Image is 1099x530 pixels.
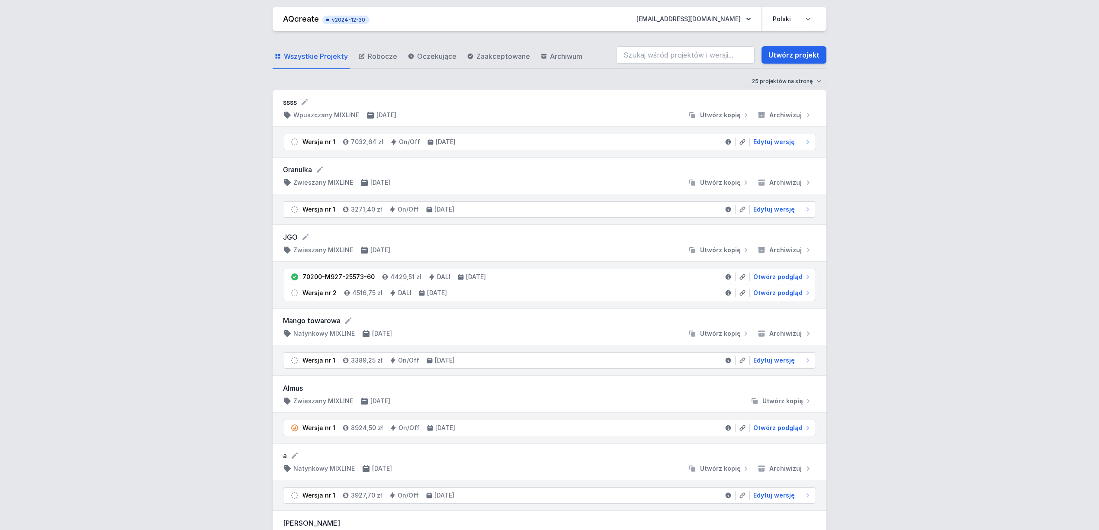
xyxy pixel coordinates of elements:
[300,98,309,106] button: Edytuj nazwę projektu
[302,273,375,281] div: 70200-M927-25573-60
[370,246,390,254] h4: [DATE]
[351,424,383,432] h4: 8924,50 zł
[754,329,816,338] button: Archiwizuj
[293,329,355,338] h4: Natynkowy MIXLINE
[399,138,420,146] h4: On/Off
[352,289,382,297] h4: 4516,75 zł
[283,383,816,393] h3: Almus
[747,397,816,405] button: Utwórz kopię
[754,246,816,254] button: Archiwizuj
[700,464,741,473] span: Utwórz kopię
[290,356,299,365] img: draft.svg
[398,491,419,500] h4: On/Off
[434,491,454,500] h4: [DATE]
[684,246,754,254] button: Utwórz kopię
[769,246,802,254] span: Archiwizuj
[290,424,299,432] img: pending.svg
[302,289,337,297] div: Wersja nr 2
[769,464,802,473] span: Archiwizuj
[293,464,355,473] h4: Natynkowy MIXLINE
[283,315,816,326] form: Mango towarowa
[398,356,419,365] h4: On/Off
[768,11,816,27] select: Wybierz język
[283,164,816,175] form: Granulka
[302,138,335,146] div: Wersja nr 1
[754,111,816,119] button: Archiwizuj
[754,464,816,473] button: Archiwizuj
[302,424,335,432] div: Wersja nr 1
[437,273,450,281] h4: DALI
[283,232,816,242] form: JGO
[466,273,486,281] h4: [DATE]
[684,464,754,473] button: Utwórz kopię
[436,138,456,146] h4: [DATE]
[283,14,319,23] a: AQcreate
[753,138,795,146] span: Edytuj wersję
[750,273,812,281] a: Otwórz podgląd
[465,44,532,69] a: Zaakceptowane
[753,273,803,281] span: Otwórz podgląd
[322,14,370,24] button: v2024-12-30
[290,289,299,297] img: draft.svg
[616,46,755,64] input: Szukaj wśród projektów i wersji...
[370,178,390,187] h4: [DATE]
[762,397,803,405] span: Utwórz kopię
[750,138,812,146] a: Edytuj wersję
[550,51,582,61] span: Archiwum
[476,51,530,61] span: Zaakceptowane
[290,491,299,500] img: draft.svg
[753,491,795,500] span: Edytuj wersję
[293,178,353,187] h4: Zwieszany MIXLINE
[327,16,365,23] span: v2024-12-30
[351,205,382,214] h4: 3271,40 zł
[351,491,382,500] h4: 3927,70 zł
[372,464,392,473] h4: [DATE]
[435,356,455,365] h4: [DATE]
[390,273,421,281] h4: 4429,51 zł
[398,289,411,297] h4: DALI
[290,138,299,146] img: draft.svg
[753,356,795,365] span: Edytuj wersję
[398,424,420,432] h4: On/Off
[376,111,396,119] h4: [DATE]
[283,97,816,107] form: ssss
[293,246,353,254] h4: Zwieszany MIXLINE
[283,518,816,528] h3: [PERSON_NAME]
[417,51,456,61] span: Oczekujące
[406,44,458,69] a: Oczekujące
[283,450,816,461] form: a
[301,233,310,241] button: Edytuj nazwę projektu
[290,451,299,460] button: Edytuj nazwę projektu
[700,329,741,338] span: Utwórz kopię
[753,424,803,432] span: Otwórz podgląd
[368,51,397,61] span: Robocze
[684,111,754,119] button: Utwórz kopię
[290,205,299,214] img: draft.svg
[435,424,455,432] h4: [DATE]
[762,46,826,64] a: Utwórz projekt
[398,205,419,214] h4: On/Off
[284,51,348,61] span: Wszystkie Projekty
[357,44,399,69] a: Robocze
[750,491,812,500] a: Edytuj wersję
[351,138,383,146] h4: 7032,64 zł
[753,289,803,297] span: Otwórz podgląd
[684,329,754,338] button: Utwórz kopię
[315,165,324,174] button: Edytuj nazwę projektu
[754,178,816,187] button: Archiwizuj
[769,178,802,187] span: Archiwizuj
[427,289,447,297] h4: [DATE]
[302,356,335,365] div: Wersja nr 1
[769,111,802,119] span: Archiwizuj
[750,356,812,365] a: Edytuj wersję
[434,205,454,214] h4: [DATE]
[351,356,382,365] h4: 3389,25 zł
[302,205,335,214] div: Wersja nr 1
[750,205,812,214] a: Edytuj wersję
[344,316,353,325] button: Edytuj nazwę projektu
[750,424,812,432] a: Otwórz podgląd
[700,178,741,187] span: Utwórz kopię
[370,397,390,405] h4: [DATE]
[293,111,359,119] h4: Wpuszczany MIXLINE
[539,44,584,69] a: Archiwum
